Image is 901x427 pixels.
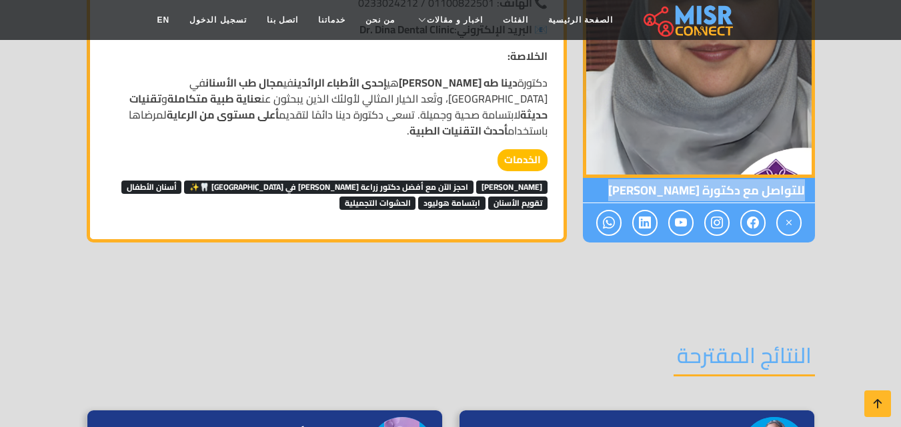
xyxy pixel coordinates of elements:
[147,7,180,33] a: EN
[488,192,548,212] a: تقويم الأسنان
[427,14,483,26] span: اخبار و مقالات
[498,149,548,171] strong: الخدمات
[399,73,518,93] strong: دينا طه [PERSON_NAME]
[508,46,548,66] strong: الخلاصة:
[339,197,416,210] span: الحشوات التجميلية
[121,181,182,194] span: أسنان الأطفال
[106,75,548,139] p: دكتورة هي في في [GEOGRAPHIC_DATA]، وتُعد الخيار المثالي لأولئك الذين يبحثون عن و لابتسامة صحية وج...
[129,89,548,125] strong: تقنيات حديثة
[339,192,416,212] a: الحشوات التجميلية
[167,89,261,109] strong: عناية طبية متكاملة
[583,178,815,203] span: للتواصل مع دكتورة [PERSON_NAME]
[167,105,279,125] strong: أعلى مستوى من الرعاية
[488,197,548,210] span: تقويم الأسنان
[418,197,486,210] span: ابتسامة هوليود
[644,3,733,37] img: main.misr_connect
[257,7,308,33] a: اتصل بنا
[121,176,182,196] a: أسنان الأطفال
[308,7,355,33] a: خدماتنا
[674,342,815,376] h2: النتائج المقترحة
[476,176,548,196] a: [PERSON_NAME]
[293,73,387,93] strong: إحدى الأطباء الرائدين
[409,121,508,141] strong: أحدث التقنيات الطبية
[538,7,623,33] a: الصفحة الرئيسية
[493,7,538,33] a: الفئات
[205,73,283,93] strong: مجال طب الأسنان
[184,181,474,194] span: احجز الآن مع أفضل دكتور زراعة [PERSON_NAME] في [GEOGRAPHIC_DATA] 🦷✨
[405,7,493,33] a: اخبار و مقالات
[355,7,405,33] a: من نحن
[476,181,548,194] span: [PERSON_NAME]
[418,192,486,212] a: ابتسامة هوليود
[184,176,474,196] a: احجز الآن مع أفضل دكتور زراعة [PERSON_NAME] في [GEOGRAPHIC_DATA] 🦷✨
[179,7,256,33] a: تسجيل الدخول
